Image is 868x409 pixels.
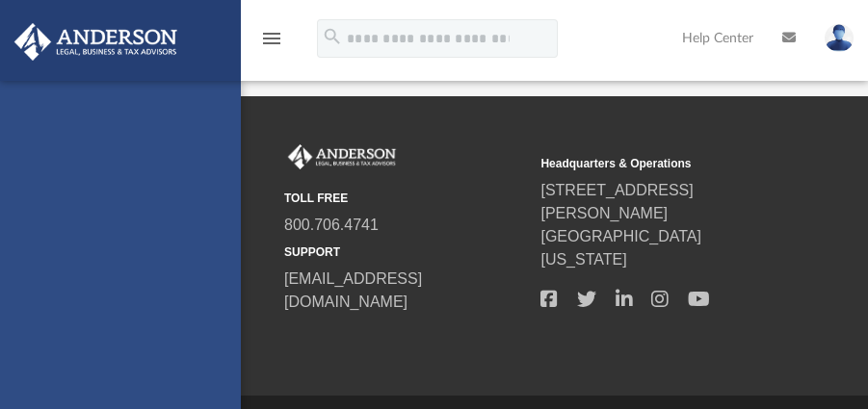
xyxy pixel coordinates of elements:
small: TOLL FREE [284,190,527,207]
img: User Pic [825,24,854,52]
a: [STREET_ADDRESS][PERSON_NAME] [540,182,693,221]
a: menu [260,37,283,50]
img: Anderson Advisors Platinum Portal [284,144,400,169]
i: search [322,26,343,47]
a: 800.706.4741 [284,217,379,233]
a: [GEOGRAPHIC_DATA][US_STATE] [540,228,701,268]
small: SUPPORT [284,243,527,261]
i: menu [260,27,283,50]
small: Headquarters & Operations [540,155,783,172]
a: [EMAIL_ADDRESS][DOMAIN_NAME] [284,270,422,310]
img: Anderson Advisors Platinum Portal [9,23,183,61]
